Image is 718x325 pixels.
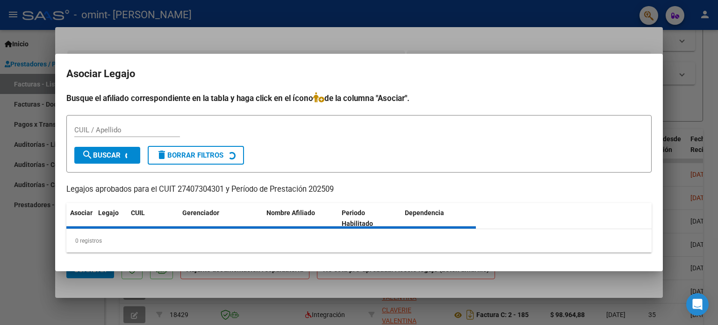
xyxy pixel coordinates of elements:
[82,151,121,159] span: Buscar
[66,203,94,234] datatable-header-cell: Asociar
[66,65,652,83] h2: Asociar Legajo
[74,147,140,164] button: Buscar
[179,203,263,234] datatable-header-cell: Gerenciador
[156,151,223,159] span: Borrar Filtros
[66,229,652,253] div: 0 registros
[66,184,652,195] p: Legajos aprobados para el CUIT 27407304301 y Período de Prestación 202509
[127,203,179,234] datatable-header-cell: CUIL
[66,92,652,104] h4: Busque el afiliado correspondiente en la tabla y haga click en el ícono de la columna "Asociar".
[405,209,444,217] span: Dependencia
[263,203,338,234] datatable-header-cell: Nombre Afiliado
[98,209,119,217] span: Legajo
[82,149,93,160] mat-icon: search
[70,209,93,217] span: Asociar
[131,209,145,217] span: CUIL
[94,203,127,234] datatable-header-cell: Legajo
[401,203,476,234] datatable-header-cell: Dependencia
[148,146,244,165] button: Borrar Filtros
[266,209,315,217] span: Nombre Afiliado
[156,149,167,160] mat-icon: delete
[686,293,709,316] div: Open Intercom Messenger
[342,209,373,227] span: Periodo Habilitado
[182,209,219,217] span: Gerenciador
[338,203,401,234] datatable-header-cell: Periodo Habilitado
